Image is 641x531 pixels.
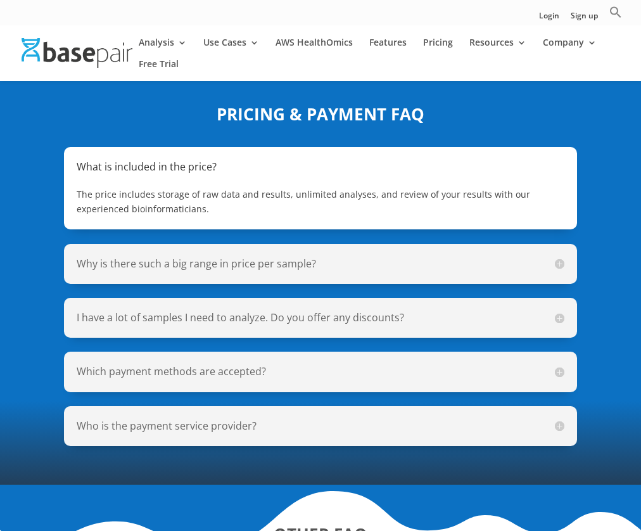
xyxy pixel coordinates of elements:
a: Sign up [571,12,598,25]
a: AWS HealthOmics [276,38,353,60]
strong: PRICING & PAYMENT FAQ [217,103,424,125]
h5: Why is there such a big range in price per sample? [77,257,564,271]
a: Login [539,12,559,25]
svg: Search [609,6,622,18]
iframe: Drift Widget Chat Window [380,254,633,475]
a: Pricing [423,38,453,60]
a: Company [543,38,597,60]
a: Use Cases [203,38,259,60]
img: Basepair [22,38,132,68]
a: Search Icon Link [609,6,622,25]
h5: I have a lot of samples I need to analyze. Do you offer any discounts? [77,310,564,325]
span: The price includes storage of raw data and results, unlimited analyses, and review of your result... [77,188,530,215]
a: Resources [469,38,526,60]
iframe: Drift Widget Chat Controller [578,468,626,516]
a: Features [369,38,407,60]
a: Analysis [139,38,187,60]
h5: Which payment methods are accepted? [77,364,564,379]
a: Free Trial [139,60,179,81]
h5: What is included in the price? [77,160,564,174]
h5: Who is the payment service provider? [77,419,564,433]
